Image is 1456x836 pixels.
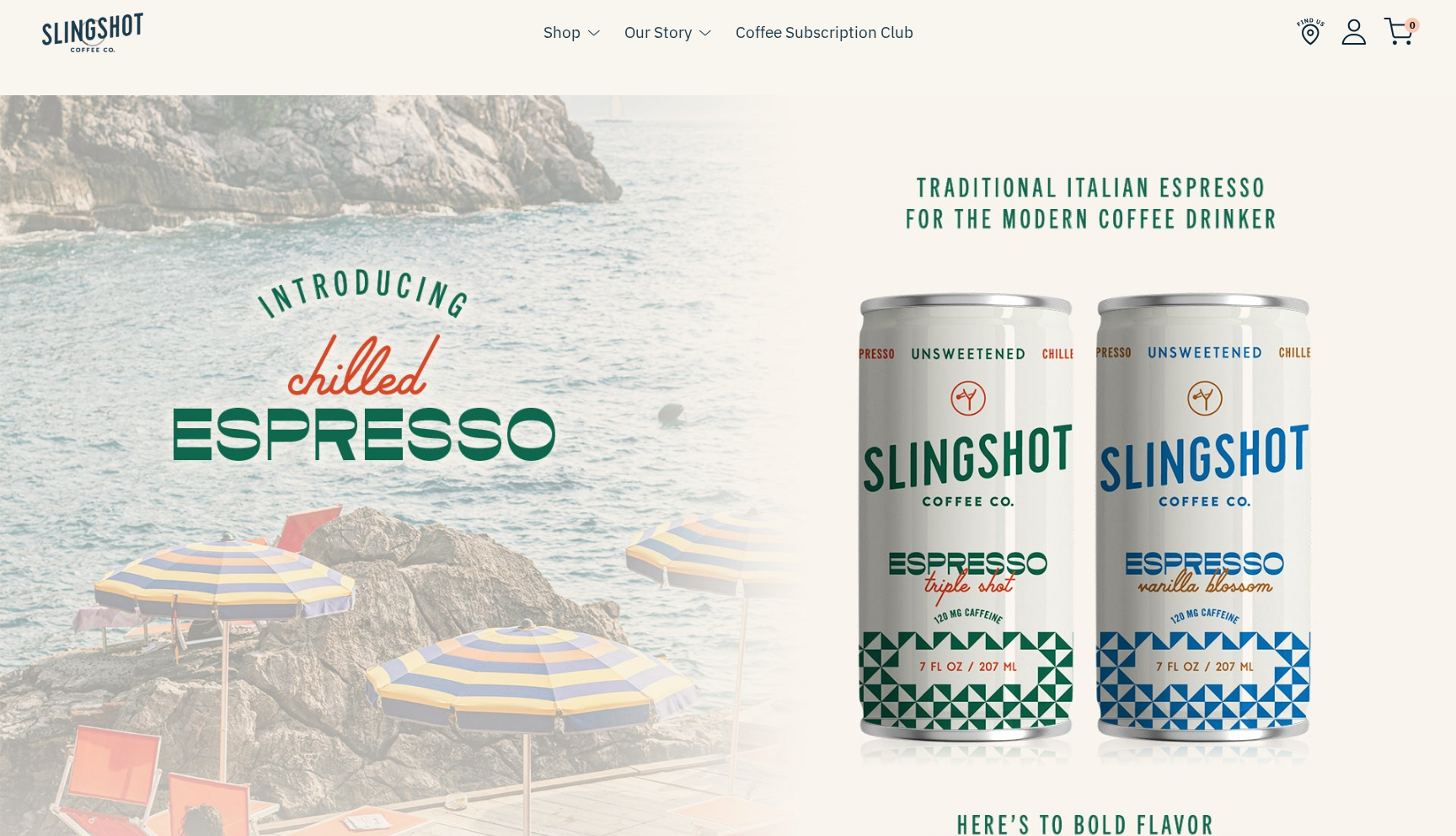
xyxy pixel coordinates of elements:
[1297,18,1325,46] img: Find Us
[624,19,692,45] a: Our Story
[736,19,913,45] a: Coffee Subscription Club
[1384,18,1414,46] img: cart
[1384,22,1414,42] a: 0
[543,19,581,45] a: Shop
[1341,19,1367,45] img: Account
[1405,18,1420,33] span: 0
